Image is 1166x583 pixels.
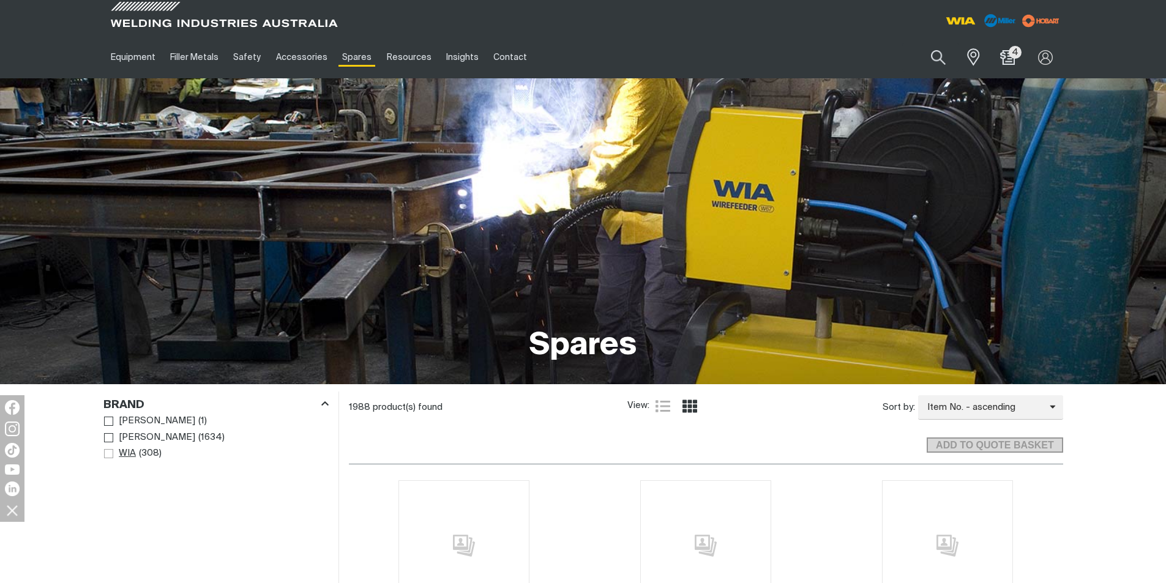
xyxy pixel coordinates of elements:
[928,437,1061,453] span: ADD TO QUOTE BASKET
[5,443,20,458] img: TikTok
[5,421,20,436] img: Instagram
[139,447,162,461] span: ( 308 )
[917,43,959,72] button: Search products
[902,43,959,72] input: Product name or item number...
[529,326,637,366] h1: Spares
[349,423,1063,457] section: Add to cart control
[349,392,1063,423] section: Product list controls
[5,464,20,475] img: YouTube
[927,437,1063,453] button: Add selected products to the shopping cart
[373,403,443,412] span: product(s) found
[198,431,225,445] span: ( 1634 )
[883,401,915,415] span: Sort by:
[1018,12,1063,30] img: miller
[2,500,23,521] img: hide socials
[119,447,136,461] span: WIA
[627,399,649,413] span: View:
[269,36,335,78] a: Accessories
[379,36,438,78] a: Resources
[119,414,195,428] span: [PERSON_NAME]
[349,401,628,414] div: 1988
[656,399,670,414] a: List view
[104,413,196,429] a: [PERSON_NAME]
[103,36,163,78] a: Equipment
[198,414,207,428] span: ( 1 )
[119,431,195,445] span: [PERSON_NAME]
[439,36,486,78] a: Insights
[103,36,823,78] nav: Main
[5,400,20,415] img: Facebook
[226,36,268,78] a: Safety
[103,398,144,412] h3: Brand
[163,36,226,78] a: Filler Metals
[104,429,196,446] a: [PERSON_NAME]
[486,36,534,78] a: Contact
[918,401,1050,415] span: Item No. - ascending
[104,445,136,462] a: WIA
[103,392,329,462] aside: Filters
[335,36,379,78] a: Spares
[104,413,328,462] ul: Brand
[5,481,20,496] img: LinkedIn
[103,396,329,413] div: Brand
